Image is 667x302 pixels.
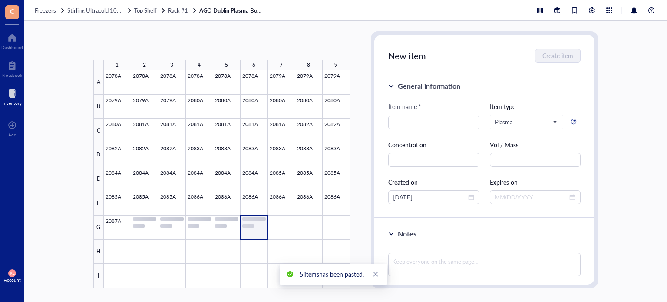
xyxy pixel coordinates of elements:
div: Created on [388,177,479,187]
span: KE [10,271,15,275]
a: Notebook [2,59,22,78]
a: Stirling Ultracold 105UE [67,7,132,14]
div: 4 [198,60,201,70]
div: Vol / Mass [490,140,581,149]
div: 1 [116,60,119,70]
div: 5 [225,60,228,70]
a: Top ShelfRack #1 [134,7,198,14]
div: H [93,240,104,264]
a: Dashboard [1,31,23,50]
span: has been pasted. [300,270,364,279]
div: Account [4,277,21,282]
a: Close [371,269,380,279]
div: Item name [388,102,421,111]
input: MM/DD/YYYY [393,192,466,202]
button: Create item [535,49,581,63]
div: Notebook [2,73,22,78]
span: Freezers [35,6,56,14]
div: I [93,264,104,288]
span: Plasma [495,118,557,126]
div: Item type [490,102,581,111]
div: G [93,216,104,240]
div: A [93,70,104,95]
span: close [373,271,379,277]
div: 2 [143,60,146,70]
a: Inventory [3,86,22,106]
input: MM/DD/YYYY [495,192,568,202]
div: C [93,119,104,143]
div: F [93,191,104,216]
b: 5 items [300,270,319,279]
div: General information [398,81,460,91]
a: AGO Dublin Plasma Box #6 [199,7,264,14]
div: 8 [307,60,310,70]
div: E [93,167,104,192]
span: Top Shelf [134,6,157,14]
div: 6 [252,60,255,70]
div: 3 [170,60,173,70]
div: 9 [334,60,337,70]
a: Freezers [35,7,66,14]
span: Rack #1 [168,6,188,14]
div: Notes [398,229,416,239]
div: B [93,95,104,119]
span: C [10,6,15,17]
div: Concentration [388,140,479,149]
span: New item [388,50,426,62]
div: 7 [280,60,283,70]
div: D [93,143,104,167]
div: Dashboard [1,45,23,50]
div: Inventory [3,100,22,106]
div: Expires on [490,177,581,187]
span: Stirling Ultracold 105UE [67,6,128,14]
div: Add [8,132,17,137]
